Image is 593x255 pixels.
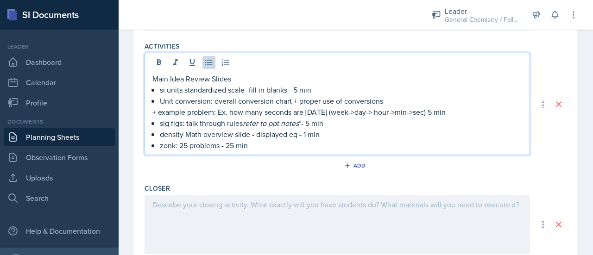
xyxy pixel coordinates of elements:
[152,106,522,118] p: + example problem: Ex. how many seconds are [DATE] (week->day-> hour->min->sec) 5 min
[4,73,115,92] a: Calendar
[160,84,522,95] p: si units standardized scale- fill in blanks - 5 min
[4,189,115,207] a: Search
[4,168,115,187] a: Uploads
[346,162,366,169] div: Add
[4,43,115,51] div: Leader
[4,128,115,146] a: Planning Sheets
[341,159,371,173] button: Add
[243,118,299,128] em: refer to ppt notes
[160,118,522,129] p: sig figs: talk through rules *- 5 min
[4,53,115,71] a: Dashboard
[160,95,522,106] p: Unit conversion: overall conversion chart + proper use of conversions
[145,184,170,193] label: Closer
[160,129,522,140] p: density Math overview slide - displayed eq - 1 min
[4,93,115,112] a: Profile
[4,222,115,240] div: Help & Documentation
[4,118,115,126] div: Documents
[445,15,519,25] div: General Chemistry / Fall 2025
[4,148,115,167] a: Observation Forms
[160,140,522,151] p: zonk: 25 problems - 25 min
[445,6,519,17] div: Leader
[145,42,180,51] label: Activities
[152,73,522,84] p: Main Idea Review Slides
